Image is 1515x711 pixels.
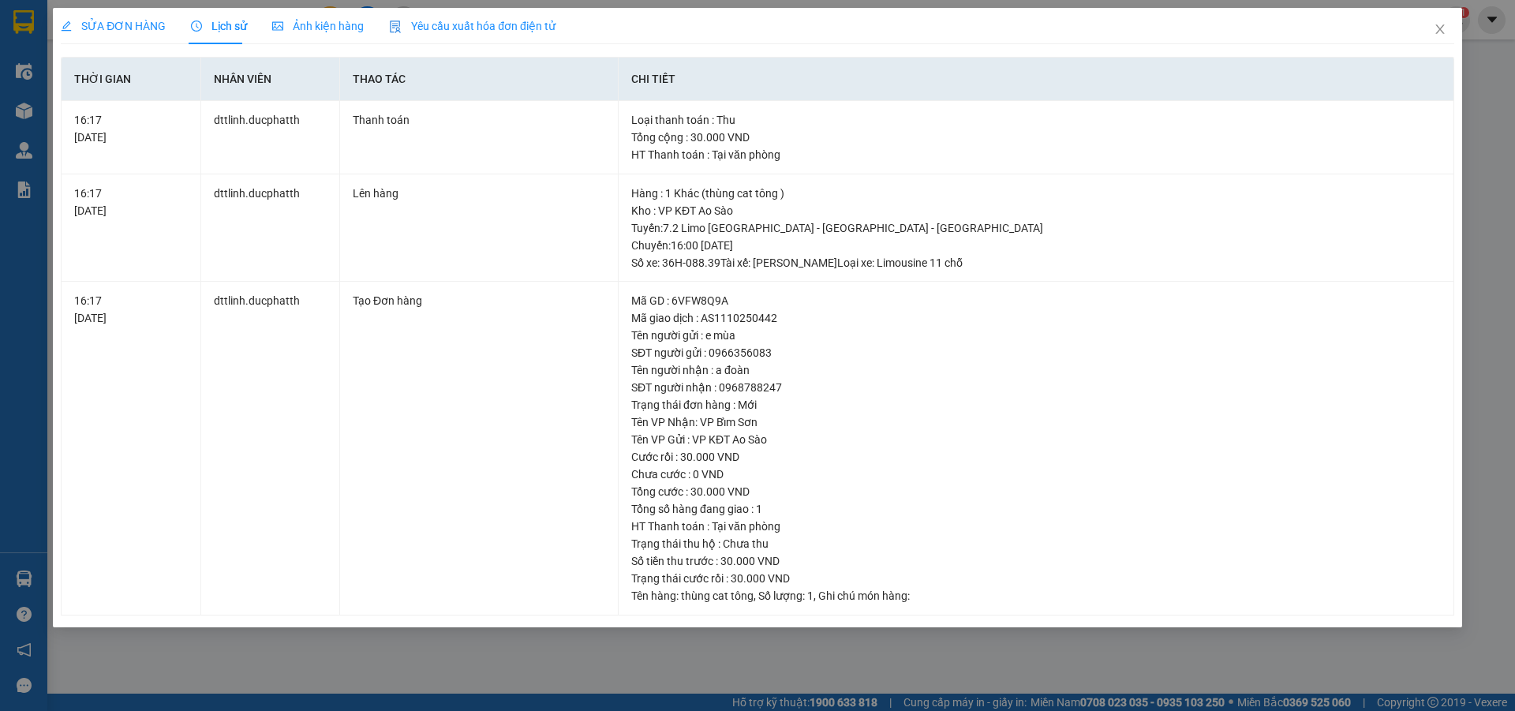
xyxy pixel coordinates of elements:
[1418,8,1462,52] button: Close
[389,20,555,32] span: Yêu cầu xuất hóa đơn điện tử
[631,185,1441,202] div: Hàng : 1 Khác (thùng cat tông )
[631,327,1441,344] div: Tên người gửi : e mùa
[631,202,1441,219] div: Kho : VP KĐT Ao Sào
[631,535,1441,552] div: Trạng thái thu hộ : Chưa thu
[201,174,340,283] td: dttlinh.ducphatth
[631,344,1441,361] div: SĐT người gửi : 0966356083
[389,21,402,33] img: icon
[74,185,187,219] div: 16:17 [DATE]
[62,58,200,101] th: Thời gian
[191,20,247,32] span: Lịch sử
[631,483,1441,500] div: Tổng cước : 30.000 VND
[619,58,1454,101] th: Chi tiết
[631,414,1441,431] div: Tên VP Nhận: VP Bỉm Sơn
[74,111,187,146] div: 16:17 [DATE]
[353,292,605,309] div: Tạo Đơn hàng
[191,21,202,32] span: clock-circle
[631,396,1441,414] div: Trạng thái đơn hàng : Mới
[631,111,1441,129] div: Loại thanh toán : Thu
[631,500,1441,518] div: Tổng số hàng đang giao : 1
[340,58,619,101] th: Thao tác
[61,20,166,32] span: SỬA ĐƠN HÀNG
[631,361,1441,379] div: Tên người nhận : a đoàn
[61,21,72,32] span: edit
[201,282,340,616] td: dttlinh.ducphatth
[631,518,1441,535] div: HT Thanh toán : Tại văn phòng
[631,292,1441,309] div: Mã GD : 6VFW8Q9A
[272,21,283,32] span: picture
[201,58,340,101] th: Nhân viên
[631,552,1441,570] div: Số tiền thu trước : 30.000 VND
[631,379,1441,396] div: SĐT người nhận : 0968788247
[74,292,187,327] div: 16:17 [DATE]
[807,589,814,602] span: 1
[201,101,340,174] td: dttlinh.ducphatth
[631,431,1441,448] div: Tên VP Gửi : VP KĐT Ao Sào
[353,111,605,129] div: Thanh toán
[631,146,1441,163] div: HT Thanh toán : Tại văn phòng
[631,570,1441,587] div: Trạng thái cước rồi : 30.000 VND
[631,219,1441,271] div: Tuyến : 7.2 Limo [GEOGRAPHIC_DATA] - [GEOGRAPHIC_DATA] - [GEOGRAPHIC_DATA] Chuyến: 16:00 [DATE] S...
[631,309,1441,327] div: Mã giao dịch : AS1110250442
[353,185,605,202] div: Lên hàng
[1434,23,1446,36] span: close
[631,466,1441,483] div: Chưa cước : 0 VND
[631,448,1441,466] div: Cước rồi : 30.000 VND
[631,587,1441,604] div: Tên hàng: , Số lượng: , Ghi chú món hàng:
[272,20,364,32] span: Ảnh kiện hàng
[631,129,1441,146] div: Tổng cộng : 30.000 VND
[681,589,754,602] span: thùng cat tông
